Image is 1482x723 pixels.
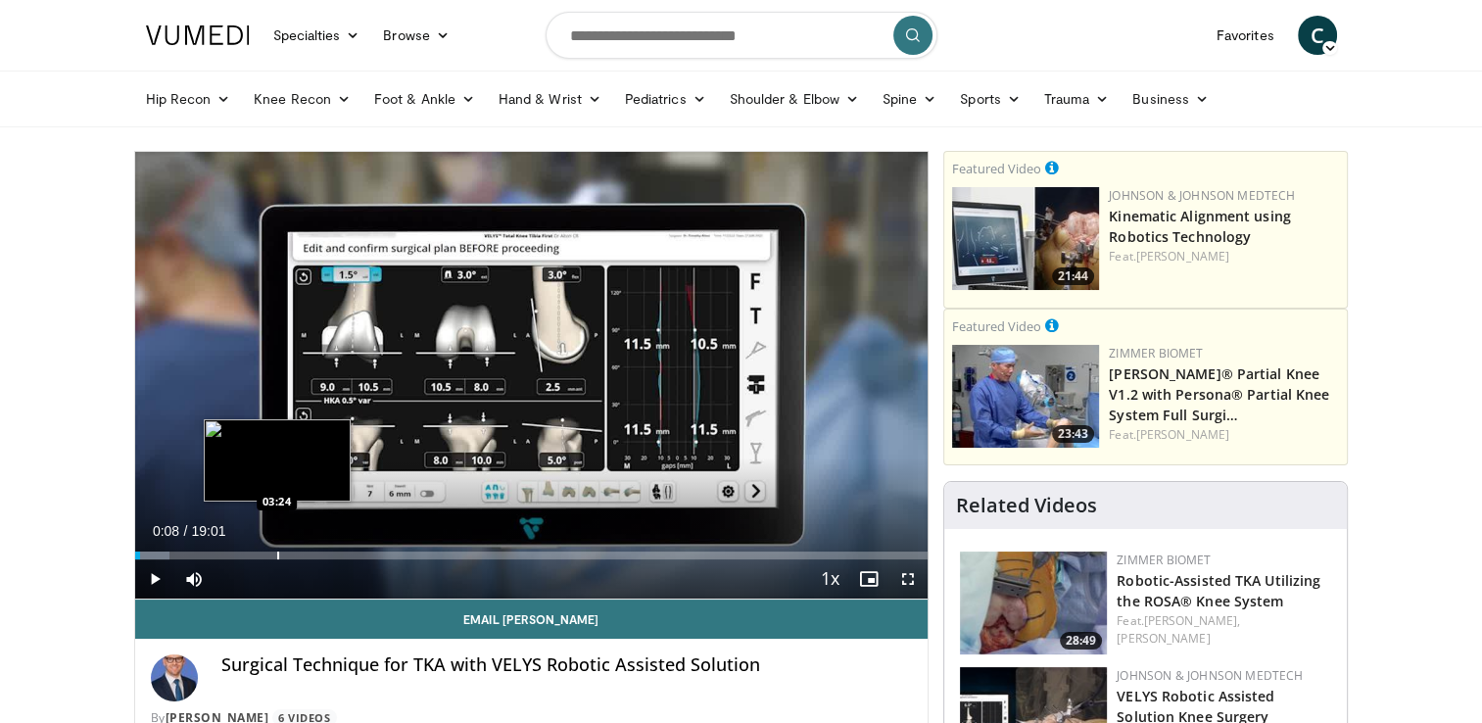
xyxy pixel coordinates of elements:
img: Avatar [151,654,198,701]
a: 21:44 [952,187,1099,290]
a: Pediatrics [613,79,718,119]
button: Enable picture-in-picture mode [849,559,888,599]
a: Zimmer Biomet [1109,345,1203,361]
small: Featured Video [952,160,1041,177]
a: 28:49 [960,552,1107,654]
div: Feat. [1109,426,1339,444]
a: Hip Recon [134,79,243,119]
button: Play [135,559,174,599]
a: [PERSON_NAME]® Partial Knee V1.2 with Persona® Partial Knee System Full Surgi… [1109,364,1329,424]
a: [PERSON_NAME] [1136,426,1229,443]
a: Spine [871,79,948,119]
div: Feat. [1117,612,1331,648]
button: Mute [174,559,214,599]
a: Browse [371,16,461,55]
img: 8628d054-67c0-4db7-8e0b-9013710d5e10.150x105_q85_crop-smart_upscale.jpg [960,552,1107,654]
a: Robotic-Assisted TKA Utilizing the ROSA® Knee System [1117,571,1320,610]
h4: Related Videos [956,494,1097,517]
a: Knee Recon [242,79,362,119]
span: 23:43 [1052,425,1094,443]
a: Shoulder & Elbow [718,79,871,119]
a: [PERSON_NAME], [1144,612,1240,629]
a: Email [PERSON_NAME] [135,600,929,639]
a: 23:43 [952,345,1099,448]
a: [PERSON_NAME] [1117,630,1210,647]
a: Sports [948,79,1032,119]
span: 28:49 [1060,632,1102,650]
div: Feat. [1109,248,1339,265]
a: Johnson & Johnson MedTech [1109,187,1295,204]
a: Trauma [1032,79,1122,119]
a: Johnson & Johnson MedTech [1117,667,1303,684]
span: 19:01 [191,523,225,539]
span: 21:44 [1052,267,1094,285]
span: 0:08 [153,523,179,539]
span: / [184,523,188,539]
video-js: Video Player [135,152,929,600]
a: Foot & Ankle [362,79,487,119]
h4: Surgical Technique for TKA with VELYS Robotic Assisted Solution [221,654,913,676]
small: Featured Video [952,317,1041,335]
img: VuMedi Logo [146,25,250,45]
img: 99b1778f-d2b2-419a-8659-7269f4b428ba.150x105_q85_crop-smart_upscale.jpg [952,345,1099,448]
a: Hand & Wrist [487,79,613,119]
a: Business [1121,79,1220,119]
a: Specialties [262,16,372,55]
button: Fullscreen [888,559,928,599]
img: image.jpeg [204,419,351,502]
img: 85482610-0380-4aae-aa4a-4a9be0c1a4f1.150x105_q85_crop-smart_upscale.jpg [952,187,1099,290]
a: C [1298,16,1337,55]
button: Playback Rate [810,559,849,599]
a: Favorites [1205,16,1286,55]
a: Zimmer Biomet [1117,552,1211,568]
a: [PERSON_NAME] [1136,248,1229,265]
div: Progress Bar [135,552,929,559]
a: Kinematic Alignment using Robotics Technology [1109,207,1291,246]
input: Search topics, interventions [546,12,937,59]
